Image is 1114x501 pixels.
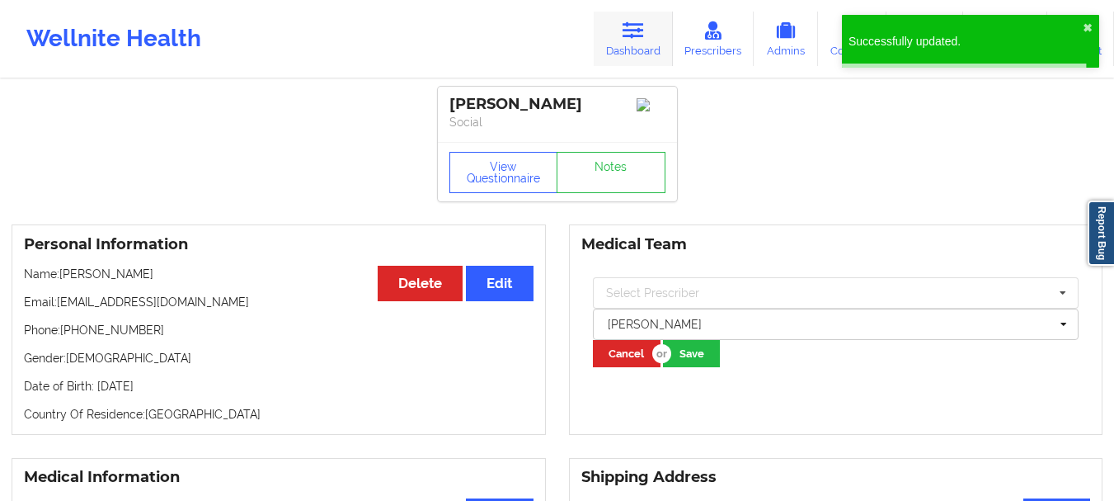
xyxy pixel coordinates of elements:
[24,406,533,423] p: Country Of Residence: [GEOGRAPHIC_DATA]
[24,235,533,254] h3: Personal Information
[466,266,533,301] button: Edit
[673,12,754,66] a: Prescribers
[24,322,533,338] p: Phone: [PHONE_NUMBER]
[24,294,533,310] p: Email: [EMAIL_ADDRESS][DOMAIN_NAME]
[1083,21,1093,35] button: close
[24,468,533,487] h3: Medical Information
[581,468,1091,487] h3: Shipping Address
[593,340,660,367] button: Cancel
[637,98,665,111] img: Image%2Fplaceholer-image.png
[449,95,665,114] div: [PERSON_NAME]
[378,266,463,301] button: Delete
[818,12,886,66] a: Coaches
[449,114,665,130] p: Social
[848,33,1083,50] div: Successfully updated.
[557,152,665,193] a: Notes
[24,378,533,395] p: Date of Birth: [DATE]
[754,12,818,66] a: Admins
[24,350,533,366] p: Gender: [DEMOGRAPHIC_DATA]
[449,152,558,193] button: View Questionnaire
[24,266,533,282] p: Name: [PERSON_NAME]
[663,340,720,367] button: Save
[594,12,673,66] a: Dashboard
[606,287,699,299] div: Select Prescriber
[581,235,1091,254] h3: Medical Team
[1088,201,1114,266] a: Report Bug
